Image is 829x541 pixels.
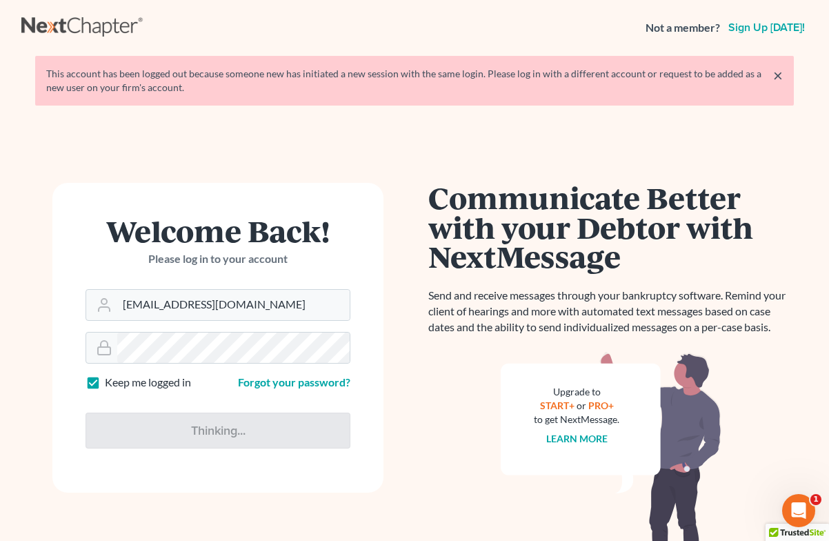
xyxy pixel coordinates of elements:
[726,22,808,33] a: Sign up [DATE]!
[534,385,619,399] div: Upgrade to
[540,400,575,411] a: START+
[86,413,350,449] input: Thinking...
[86,216,350,246] h1: Welcome Back!
[86,251,350,267] p: Please log in to your account
[646,20,720,36] strong: Not a member?
[428,183,794,271] h1: Communicate Better with your Debtor with NextMessage
[773,67,783,83] a: ×
[428,288,794,335] p: Send and receive messages through your bankruptcy software. Remind your client of hearings and mo...
[105,375,191,391] label: Keep me logged in
[117,290,350,320] input: Email Address
[238,375,350,388] a: Forgot your password?
[782,494,815,527] iframe: Intercom live chat
[810,494,821,505] span: 1
[577,400,586,411] span: or
[588,400,614,411] a: PRO+
[46,67,783,95] div: This account has been logged out because someone new has initiated a new session with the same lo...
[546,433,608,444] a: Learn more
[534,413,619,426] div: to get NextMessage.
